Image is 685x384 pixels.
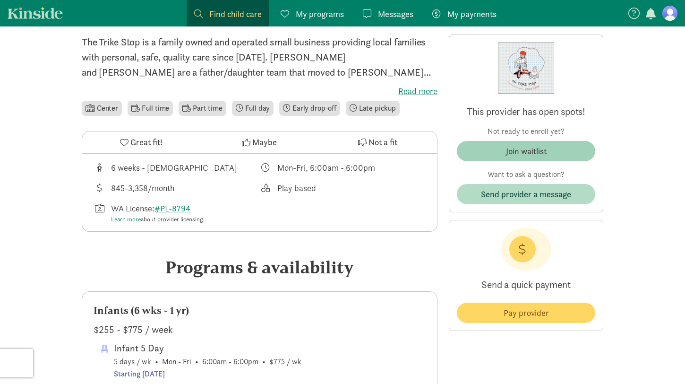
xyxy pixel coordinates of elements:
p: The Trike Stop is a family owned and operated small business providing local families with person... [82,35,437,80]
img: Provider logo [498,43,554,94]
span: Send provider a message [481,188,571,201]
span: My programs [296,8,344,20]
div: Starting [DATE] [114,368,301,380]
button: Not a fit [319,131,437,153]
li: Full day [232,101,274,116]
span: My payments [447,8,497,20]
div: Join waitlist [506,145,547,157]
span: Find child care [209,8,262,20]
span: Maybe [252,136,277,148]
div: Age range for children that this provider cares for [94,161,260,174]
li: Late pickup [346,101,400,116]
button: Great fit! [82,131,200,153]
div: Class schedule [260,161,426,174]
li: Center [82,101,122,116]
div: WA License: [111,202,205,224]
button: Join waitlist [457,141,595,161]
div: about provider licensing. [111,215,205,224]
div: Programs & availability [82,254,437,280]
div: License number [94,202,260,224]
span: Messages [378,8,413,20]
p: Want to ask a question? [457,169,595,180]
div: This provider's education philosophy [260,182,426,194]
span: Not a fit [368,136,397,148]
div: Average tuition for this program [94,182,260,194]
p: This provider has open spots! [457,105,595,118]
div: Infants (6 wks - 1 yr) [94,303,426,318]
a: Kinside [8,7,63,19]
span: Pay provider [504,306,549,319]
p: Send a quick payment [457,271,595,299]
span: 5 days / wk • Mon - Fri • 6:00am - 6:00pm • $775 / wk [114,340,301,380]
div: 6 weeks - [DEMOGRAPHIC_DATA] [111,161,237,174]
button: Maybe [200,131,318,153]
div: Infant 5 Day [114,340,301,356]
a: #PL-8794 [154,203,190,214]
div: $255 - $775 / week [94,322,426,337]
span: Great fit! [130,136,163,148]
p: Not ready to enroll yet? [457,126,595,137]
div: 845-3,358/month [111,182,174,194]
a: Learn more [111,215,141,223]
label: Read more [82,86,437,97]
li: Full time [128,101,173,116]
div: Play based [277,182,316,194]
li: Part time [179,101,226,116]
li: Early drop-off [279,101,340,116]
div: Mon-Fri, 6:00am - 6:00pm [277,161,375,174]
button: Send provider a message [457,184,595,204]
